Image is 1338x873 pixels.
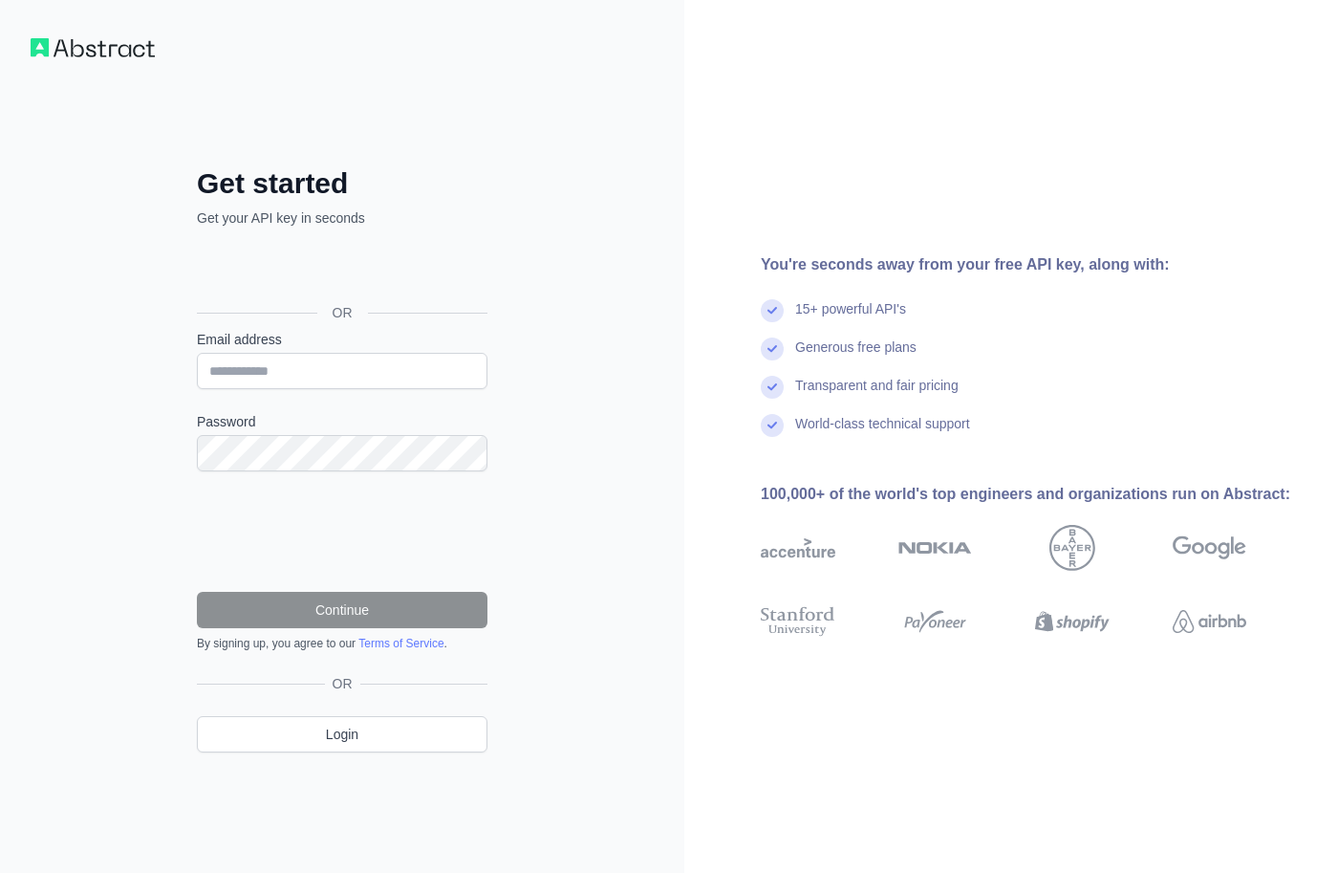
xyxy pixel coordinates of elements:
iframe: reCAPTCHA [197,494,487,569]
img: stanford university [761,603,835,641]
button: Continue [197,592,487,628]
img: check mark [761,376,784,399]
img: check mark [761,414,784,437]
img: check mark [761,299,784,322]
img: airbnb [1173,603,1247,641]
img: nokia [898,525,973,571]
div: You're seconds away from your free API key, along with: [761,253,1307,276]
iframe: Sign in with Google Button [187,249,493,291]
img: payoneer [898,603,973,641]
img: google [1173,525,1247,571]
span: OR [325,674,360,693]
div: Transparent and fair pricing [795,376,959,414]
img: Workflow [31,38,155,57]
a: Login [197,716,487,753]
h2: Get started [197,166,487,201]
div: By signing up, you agree to our . [197,636,487,651]
img: check mark [761,338,784,360]
p: Get your API key in seconds [197,208,487,228]
label: Password [197,412,487,431]
img: accenture [761,525,835,571]
a: Terms of Service [358,637,443,650]
div: 100,000+ of the world's top engineers and organizations run on Abstract: [761,483,1307,506]
span: OR [317,303,368,322]
label: Email address [197,330,487,349]
div: Generous free plans [795,338,917,376]
div: World-class technical support [795,414,970,452]
img: bayer [1049,525,1095,571]
div: 15+ powerful API's [795,299,906,338]
img: shopify [1035,603,1110,641]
